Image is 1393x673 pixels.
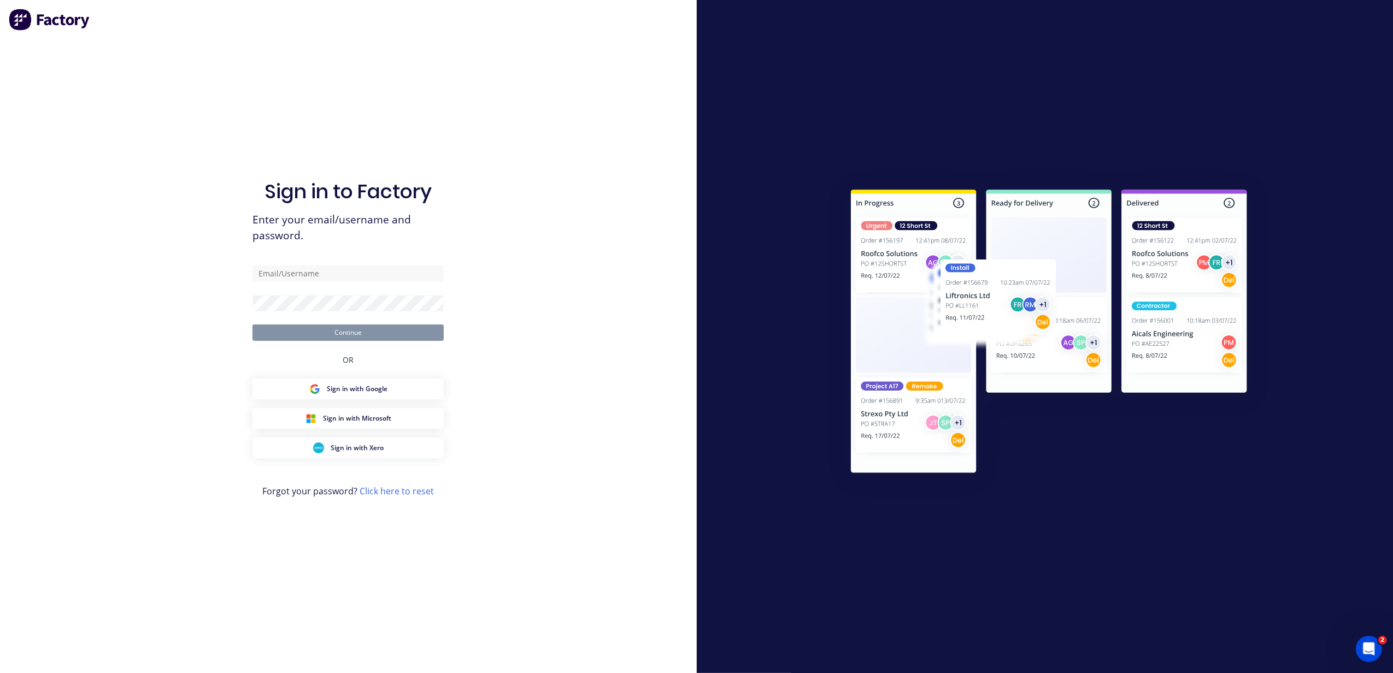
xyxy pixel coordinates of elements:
span: Sign in with Microsoft [323,414,391,423]
span: Sign in with Google [327,384,387,394]
a: Click here to reset [360,485,434,497]
img: Sign in [827,168,1271,499]
input: Email/Username [252,265,444,282]
img: Microsoft Sign in [305,413,316,424]
img: Factory [9,9,91,31]
h1: Sign in to Factory [265,180,432,203]
button: Google Sign inSign in with Google [252,379,444,399]
img: Xero Sign in [313,442,324,453]
span: Enter your email/username and password. [252,212,444,244]
span: 2 [1378,636,1387,645]
div: OR [343,341,354,379]
span: Sign in with Xero [331,443,384,453]
span: Forgot your password? [262,485,434,498]
img: Google Sign in [309,383,320,394]
iframe: Intercom live chat [1356,636,1382,662]
button: Continue [252,324,444,341]
button: Microsoft Sign inSign in with Microsoft [252,408,444,429]
button: Xero Sign inSign in with Xero [252,438,444,458]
